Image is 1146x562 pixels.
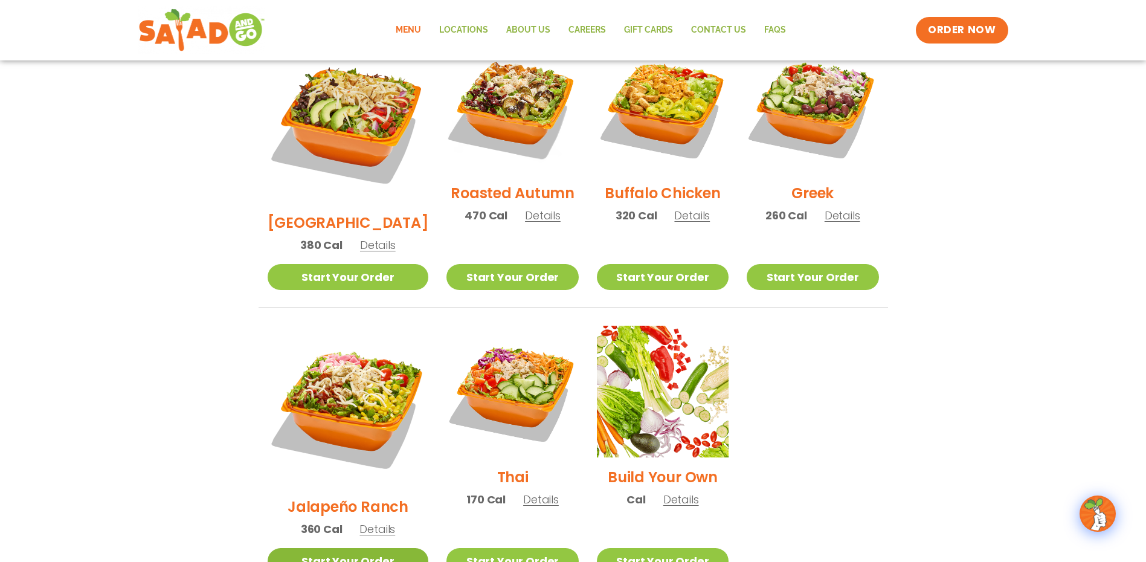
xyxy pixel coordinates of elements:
a: Start Your Order [268,264,429,290]
a: FAQs [755,16,795,44]
h2: Roasted Autumn [451,182,575,204]
a: Contact Us [682,16,755,44]
img: new-SAG-logo-768×292 [138,6,266,54]
span: Details [360,237,396,253]
a: Menu [387,16,430,44]
img: wpChatIcon [1081,497,1115,531]
a: Start Your Order [597,264,729,290]
h2: Thai [497,467,529,488]
a: Careers [559,16,615,44]
h2: Build Your Own [608,467,718,488]
a: Start Your Order [446,264,578,290]
a: Locations [430,16,497,44]
span: 470 Cal [465,207,507,224]
span: ORDER NOW [928,23,996,37]
a: Start Your Order [747,264,878,290]
a: ORDER NOW [916,17,1008,44]
img: Product photo for BBQ Ranch Salad [268,42,429,203]
img: Product photo for Buffalo Chicken Salad [597,42,729,173]
a: GIFT CARDS [615,16,682,44]
h2: Greek [791,182,834,204]
h2: [GEOGRAPHIC_DATA] [268,212,429,233]
span: 380 Cal [300,237,343,253]
span: 360 Cal [301,521,343,537]
img: Product photo for Build Your Own [597,326,729,457]
a: About Us [497,16,559,44]
span: 260 Cal [765,207,807,224]
span: Details [359,522,395,537]
span: Details [825,208,860,223]
h2: Jalapeño Ranch [288,496,408,517]
img: Product photo for Jalapeño Ranch Salad [268,326,429,487]
span: Details [525,208,561,223]
nav: Menu [387,16,795,44]
img: Product photo for Roasted Autumn Salad [446,42,578,173]
h2: Buffalo Chicken [605,182,720,204]
span: 170 Cal [466,491,506,508]
img: Product photo for Thai Salad [446,326,578,457]
span: Cal [626,491,645,508]
span: Details [674,208,710,223]
span: 320 Cal [616,207,657,224]
img: Product photo for Greek Salad [747,42,878,173]
span: Details [663,492,699,507]
span: Details [523,492,559,507]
